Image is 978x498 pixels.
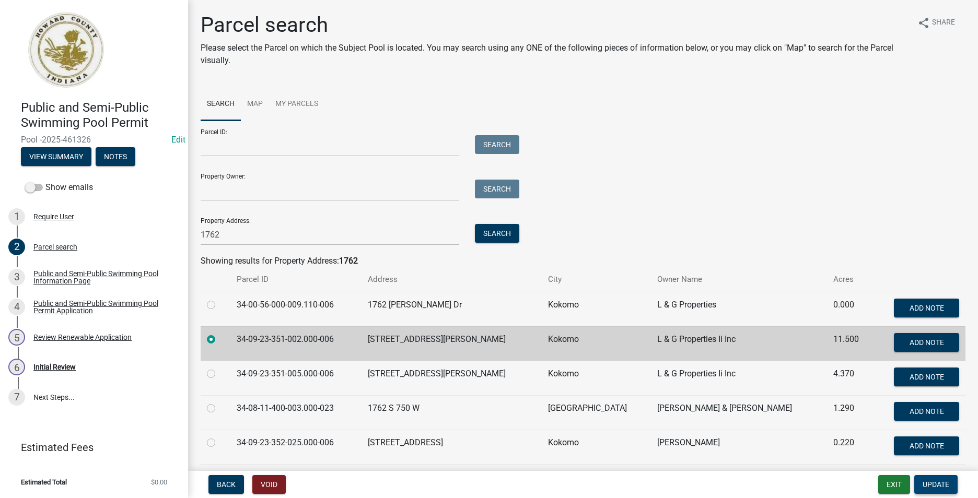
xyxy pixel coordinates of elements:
[8,329,25,346] div: 5
[208,475,244,494] button: Back
[475,224,519,243] button: Search
[651,326,827,361] td: L & G Properties Ii Inc
[230,326,362,361] td: 34-09-23-351-002.000-006
[96,147,135,166] button: Notes
[8,208,25,225] div: 1
[878,475,910,494] button: Exit
[230,430,362,464] td: 34-09-23-352-025.000-006
[362,267,541,292] th: Address
[21,153,91,161] wm-modal-confirm: Summary
[827,267,872,292] th: Acres
[201,88,241,121] a: Search
[230,267,362,292] th: Parcel ID
[542,326,651,361] td: Kokomo
[21,147,91,166] button: View Summary
[8,239,25,255] div: 2
[651,361,827,395] td: L & G Properties Ii Inc
[827,430,872,464] td: 0.220
[827,292,872,326] td: 0.000
[362,361,541,395] td: [STREET_ADDRESS][PERSON_NAME]
[894,299,959,317] button: Add Note
[542,430,651,464] td: Kokomo
[917,17,930,29] i: share
[33,363,76,371] div: Initial Review
[651,292,827,326] td: L & G Properties
[542,292,651,326] td: Kokomo
[932,17,955,29] span: Share
[827,361,872,395] td: 4.370
[894,402,959,421] button: Add Note
[339,256,358,266] strong: 1762
[909,303,944,312] span: Add Note
[923,480,949,489] span: Update
[33,270,171,284] div: Public and Semi-Public Swimming Pool Information Page
[542,395,651,430] td: [GEOGRAPHIC_DATA]
[542,267,651,292] th: City
[475,180,519,198] button: Search
[362,430,541,464] td: [STREET_ADDRESS]
[8,389,25,406] div: 7
[21,11,110,89] img: Howard County, Indiana
[33,300,171,314] div: Public and Semi-Public Swimming Pool Permit Application
[201,42,909,67] p: Please select the Parcel on which the Subject Pool is located. You may search using any ONE of th...
[21,135,167,145] span: Pool -2025-461326
[909,441,944,449] span: Add Note
[651,395,827,430] td: [PERSON_NAME] & [PERSON_NAME]
[33,243,77,251] div: Parcel search
[651,267,827,292] th: Owner Name
[201,13,909,38] h1: Parcel search
[21,100,180,131] h4: Public and Semi-Public Swimming Pool Permit
[25,181,93,194] label: Show emails
[651,430,827,464] td: [PERSON_NAME]
[151,479,167,485] span: $0.00
[230,292,362,326] td: 34-00-56-000-009.110-006
[269,88,324,121] a: My Parcels
[909,338,944,346] span: Add Note
[827,326,872,361] td: 11.500
[8,359,25,375] div: 6
[201,255,965,267] div: Showing results for Property Address:
[33,334,132,341] div: Review Renewable Application
[230,395,362,430] td: 34-08-11-400-003.000-023
[542,361,651,395] td: Kokomo
[33,213,74,220] div: Require User
[8,299,25,315] div: 4
[252,475,286,494] button: Void
[362,395,541,430] td: 1762 S 750 W
[21,479,67,485] span: Estimated Total
[909,407,944,415] span: Add Note
[914,475,958,494] button: Update
[894,436,959,455] button: Add Note
[475,135,519,154] button: Search
[217,480,236,489] span: Back
[894,367,959,386] button: Add Note
[96,153,135,161] wm-modal-confirm: Notes
[8,269,25,286] div: 3
[241,88,269,121] a: Map
[909,372,944,381] span: Add Note
[827,395,872,430] td: 1.290
[362,326,541,361] td: [STREET_ADDRESS][PERSON_NAME]
[894,333,959,352] button: Add Note
[171,135,185,145] a: Edit
[171,135,185,145] wm-modal-confirm: Edit Application Number
[8,437,171,458] a: Estimated Fees
[362,292,541,326] td: 1762 [PERSON_NAME] Dr
[909,13,963,33] button: shareShare
[230,361,362,395] td: 34-09-23-351-005.000-006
